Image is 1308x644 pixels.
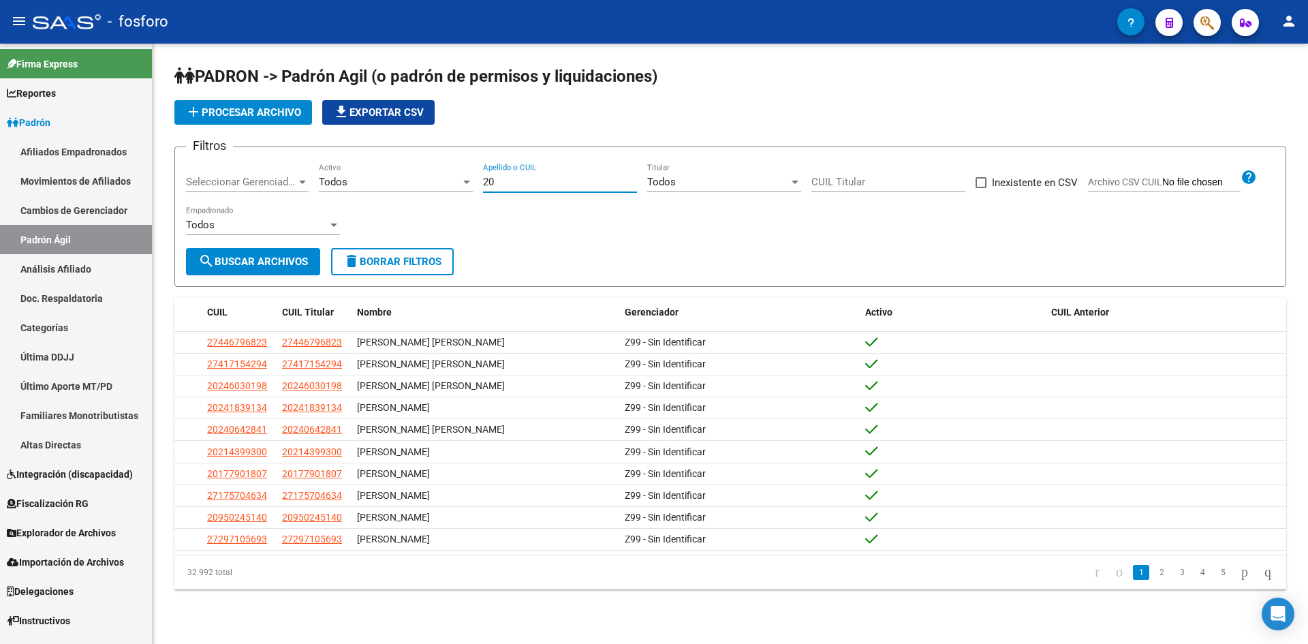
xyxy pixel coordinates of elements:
datatable-header-cell: CUIL [202,298,277,327]
span: Explorador de Archivos [7,525,116,540]
datatable-header-cell: Gerenciador [619,298,860,327]
span: 20950245140 [207,512,267,523]
span: Procesar archivo [185,106,301,119]
li: page 4 [1192,561,1213,584]
span: Nombre [357,307,392,318]
span: [PERSON_NAME] [PERSON_NAME] [357,380,505,391]
span: 27175704634 [207,490,267,501]
span: - fosforo [108,7,168,37]
span: Todos [186,219,215,231]
a: 1 [1133,565,1149,580]
li: page 1 [1131,561,1151,584]
span: 20177901807 [282,468,342,479]
mat-icon: add [185,104,202,120]
datatable-header-cell: Nombre [352,298,619,327]
a: go to last page [1258,565,1277,580]
span: Activo [865,307,892,318]
span: Reportes [7,86,56,101]
span: Archivo CSV CUIL [1088,177,1162,187]
span: 20240642841 [207,424,267,435]
a: 4 [1194,565,1211,580]
span: CUIL Titular [282,307,334,318]
span: 27446796823 [282,337,342,348]
span: Firma Express [7,57,78,72]
span: [PERSON_NAME] [357,446,430,457]
span: Fiscalización RG [7,496,89,511]
mat-icon: search [198,253,215,269]
span: 27297105693 [282,534,342,545]
button: Exportar CSV [322,100,435,125]
span: Exportar CSV [333,106,424,119]
span: 27297105693 [207,534,267,545]
span: Delegaciones [7,584,74,599]
span: Borrar Filtros [343,256,441,268]
span: 20240642841 [282,424,342,435]
span: 20177901807 [207,468,267,479]
datatable-header-cell: CUIL Anterior [1046,298,1286,327]
span: [PERSON_NAME] [357,534,430,545]
span: Z99 - Sin Identificar [625,490,706,501]
span: Gerenciador [625,307,679,318]
span: Z99 - Sin Identificar [625,424,706,435]
mat-icon: delete [343,253,360,269]
a: 5 [1215,565,1231,580]
span: 20950245140 [282,512,342,523]
a: go to first page [1089,565,1106,580]
span: Buscar Archivos [198,256,308,268]
span: 27446796823 [207,337,267,348]
li: page 5 [1213,561,1233,584]
span: 20246030198 [282,380,342,391]
div: 32.992 total [174,555,394,589]
span: Importación de Archivos [7,555,124,570]
mat-icon: file_download [333,104,349,120]
button: Procesar archivo [174,100,312,125]
li: page 3 [1172,561,1192,584]
span: 27417154294 [282,358,342,369]
span: Z99 - Sin Identificar [625,534,706,545]
span: Z99 - Sin Identificar [625,512,706,523]
button: Buscar Archivos [186,248,320,275]
datatable-header-cell: CUIL Titular [277,298,352,327]
span: Todos [319,176,347,188]
a: go to previous page [1110,565,1129,580]
span: [PERSON_NAME] [PERSON_NAME] [357,358,505,369]
span: [PERSON_NAME] [PERSON_NAME] [357,337,505,348]
h3: Filtros [186,136,233,155]
span: 27175704634 [282,490,342,501]
span: Todos [647,176,676,188]
span: 20246030198 [207,380,267,391]
span: Z99 - Sin Identificar [625,468,706,479]
span: [PERSON_NAME] [PERSON_NAME] [357,424,505,435]
span: [PERSON_NAME] [357,468,430,479]
span: 20241839134 [282,402,342,413]
a: 3 [1174,565,1190,580]
mat-icon: person [1281,13,1297,29]
span: Z99 - Sin Identificar [625,380,706,391]
span: [PERSON_NAME] [357,512,430,523]
span: [PERSON_NAME] [357,402,430,413]
a: 2 [1153,565,1170,580]
input: Archivo CSV CUIL [1162,177,1241,189]
span: 20214399300 [282,446,342,457]
span: Z99 - Sin Identificar [625,337,706,348]
span: 20241839134 [207,402,267,413]
span: Integración (discapacidad) [7,467,133,482]
span: Z99 - Sin Identificar [625,358,706,369]
span: Seleccionar Gerenciador [186,176,296,188]
span: [PERSON_NAME] [357,490,430,501]
span: Z99 - Sin Identificar [625,446,706,457]
span: CUIL [207,307,228,318]
a: go to next page [1235,565,1254,580]
div: Open Intercom Messenger [1262,598,1294,630]
span: Instructivos [7,613,70,628]
li: page 2 [1151,561,1172,584]
span: CUIL Anterior [1051,307,1109,318]
datatable-header-cell: Activo [860,298,1046,327]
mat-icon: help [1241,169,1257,185]
button: Borrar Filtros [331,248,454,275]
span: Inexistente en CSV [992,174,1078,191]
span: 20214399300 [207,446,267,457]
span: 27417154294 [207,358,267,369]
span: Padrón [7,115,50,130]
span: Z99 - Sin Identificar [625,402,706,413]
